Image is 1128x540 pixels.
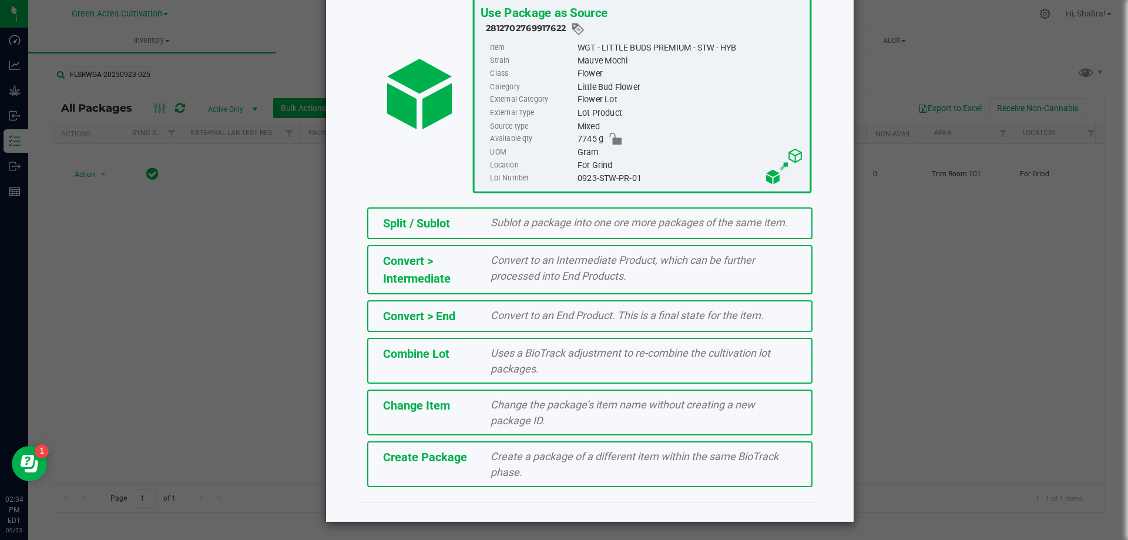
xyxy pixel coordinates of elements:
[577,81,803,93] div: Little Bud Flower
[577,68,803,81] div: Flower
[490,120,575,133] label: Source type
[491,216,788,229] span: Sublot a package into one ore more packages of the same item.
[491,309,764,321] span: Convert to an End Product. This is a final state for the item.
[577,172,803,185] div: 0923-STW-PR-01
[383,254,451,286] span: Convert > Intermediate
[383,398,450,412] span: Change Item
[35,444,49,458] iframe: Resource center unread badge
[491,398,755,427] span: Change the package’s item name without creating a new package ID.
[577,146,803,159] div: Gram
[490,68,575,81] label: Class
[490,54,575,67] label: Strain
[577,120,803,133] div: Mixed
[491,254,755,282] span: Convert to an Intermediate Product, which can be further processed into End Products.
[486,22,804,36] div: 2812702769917622
[383,450,467,464] span: Create Package
[12,446,47,481] iframe: Resource center
[490,81,575,93] label: Category
[491,450,778,478] span: Create a package of a different item within the same BioTrack phase.
[383,347,449,361] span: Combine Lot
[490,159,575,172] label: Location
[577,54,803,67] div: Mauve Mochi
[480,5,607,20] span: Use Package as Source
[383,216,450,230] span: Split / Sublot
[490,146,575,159] label: UOM
[577,106,803,119] div: Lot Product
[577,133,603,146] span: 7745 g
[577,93,803,106] div: Flower Lot
[490,133,575,146] label: Available qty
[577,159,803,172] div: For Grind
[490,41,575,54] label: Item
[490,106,575,119] label: External Type
[383,309,455,323] span: Convert > End
[490,93,575,106] label: External Category
[491,347,770,375] span: Uses a BioTrack adjustment to re-combine the cultivation lot packages.
[577,41,803,54] div: WGT - LITTLE BUDS PREMIUM - STW - HYB
[490,172,575,185] label: Lot Number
